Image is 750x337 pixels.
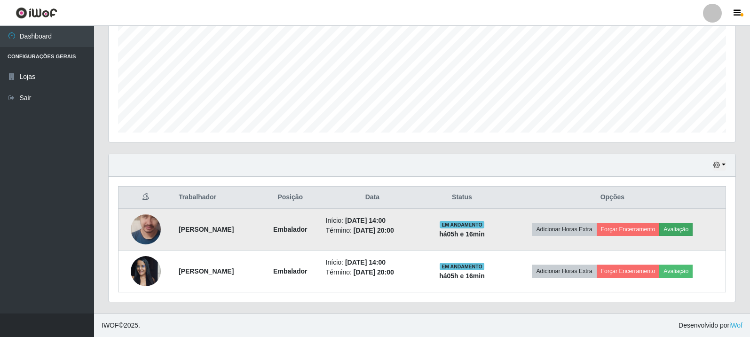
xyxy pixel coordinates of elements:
th: Opções [499,187,726,209]
time: [DATE] 14:00 [345,217,386,224]
li: Término: [326,226,419,235]
img: 1737733011541.jpeg [131,251,161,291]
strong: há 05 h e 16 min [439,230,485,238]
button: Forçar Encerramento [597,223,660,236]
span: IWOF [102,321,119,329]
a: iWof [729,321,742,329]
button: Avaliação [659,223,693,236]
strong: Embalador [273,226,307,233]
th: Data [320,187,425,209]
span: EM ANDAMENTO [440,221,484,228]
button: Adicionar Horas Extra [532,223,596,236]
li: Término: [326,267,419,277]
button: Adicionar Horas Extra [532,265,596,278]
time: [DATE] 20:00 [354,268,394,276]
strong: [PERSON_NAME] [179,267,234,275]
time: [DATE] 20:00 [354,227,394,234]
strong: há 05 h e 16 min [439,272,485,280]
strong: [PERSON_NAME] [179,226,234,233]
button: Forçar Encerramento [597,265,660,278]
strong: Embalador [273,267,307,275]
span: © 2025 . [102,321,140,330]
th: Trabalhador [173,187,261,209]
img: CoreUI Logo [16,7,57,19]
span: EM ANDAMENTO [440,263,484,270]
img: 1698674767978.jpeg [131,195,161,264]
th: Posição [261,187,320,209]
th: Status [425,187,499,209]
li: Início: [326,216,419,226]
li: Início: [326,258,419,267]
button: Avaliação [659,265,693,278]
time: [DATE] 14:00 [345,259,386,266]
span: Desenvolvido por [679,321,742,330]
